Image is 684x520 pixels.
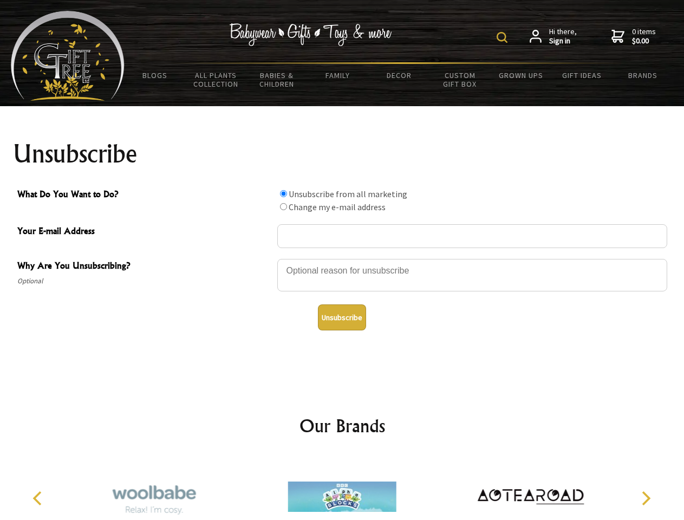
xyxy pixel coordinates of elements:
[27,486,51,510] button: Previous
[611,27,656,46] a: 0 items$0.00
[11,11,125,101] img: Babyware - Gifts - Toys and more...
[632,27,656,46] span: 0 items
[280,203,287,210] input: What Do You Want to Do?
[318,304,366,330] button: Unsubscribe
[429,64,491,95] a: Custom Gift Box
[613,64,674,87] a: Brands
[289,188,407,199] label: Unsubscribe from all marketing
[632,36,656,46] strong: $0.00
[186,64,247,95] a: All Plants Collection
[17,259,272,275] span: Why Are You Unsubscribing?
[551,64,613,87] a: Gift Ideas
[246,64,308,95] a: Babies & Children
[497,32,507,43] img: product search
[634,486,657,510] button: Next
[22,413,663,439] h2: Our Brands
[280,190,287,197] input: What Do You Want to Do?
[308,64,369,87] a: Family
[490,64,551,87] a: Grown Ups
[549,27,577,46] span: Hi there,
[230,23,392,46] img: Babywear - Gifts - Toys & more
[368,64,429,87] a: Decor
[277,224,667,248] input: Your E-mail Address
[125,64,186,87] a: BLOGS
[277,259,667,291] textarea: Why Are You Unsubscribing?
[17,224,272,240] span: Your E-mail Address
[13,141,672,167] h1: Unsubscribe
[17,187,272,203] span: What Do You Want to Do?
[530,27,577,46] a: Hi there,Sign in
[17,275,272,288] span: Optional
[549,36,577,46] strong: Sign in
[289,201,386,212] label: Change my e-mail address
